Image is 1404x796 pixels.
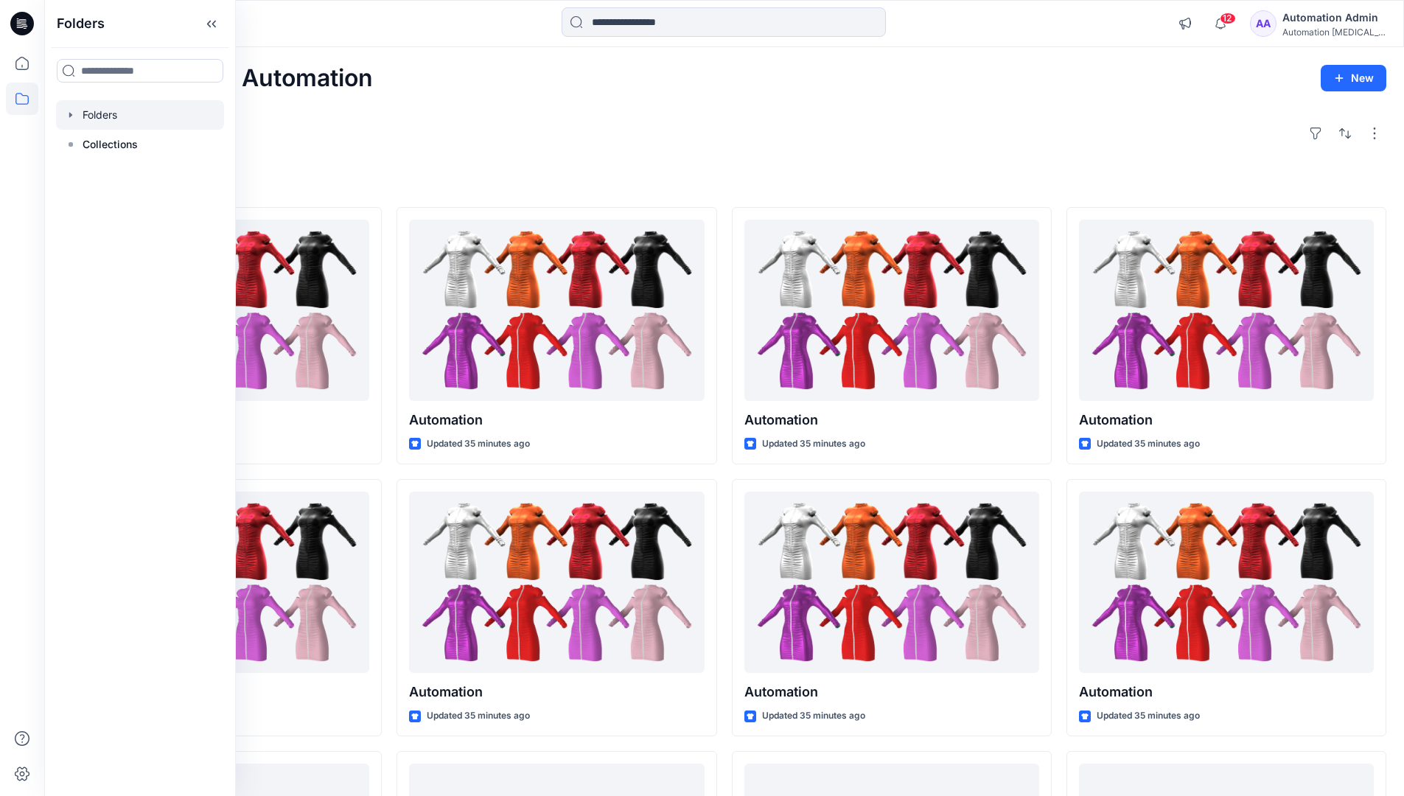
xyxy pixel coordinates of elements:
p: Updated 35 minutes ago [762,708,865,724]
p: Updated 35 minutes ago [427,436,530,452]
a: Automation [744,220,1039,402]
div: AA [1250,10,1276,37]
p: Automation [744,410,1039,430]
a: Automation [1079,220,1374,402]
h4: Styles [62,175,1386,192]
p: Automation [1079,682,1374,702]
p: Updated 35 minutes ago [1097,436,1200,452]
a: Automation [744,492,1039,674]
a: Automation [409,492,704,674]
div: Automation Admin [1282,9,1386,27]
a: Automation [409,220,704,402]
p: Updated 35 minutes ago [762,436,865,452]
p: Collections [83,136,138,153]
button: New [1321,65,1386,91]
p: Automation [409,682,704,702]
a: Automation [1079,492,1374,674]
span: 12 [1220,13,1236,24]
p: Updated 35 minutes ago [427,708,530,724]
p: Automation [1079,410,1374,430]
p: Automation [409,410,704,430]
div: Automation [MEDICAL_DATA]... [1282,27,1386,38]
p: Automation [744,682,1039,702]
p: Updated 35 minutes ago [1097,708,1200,724]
